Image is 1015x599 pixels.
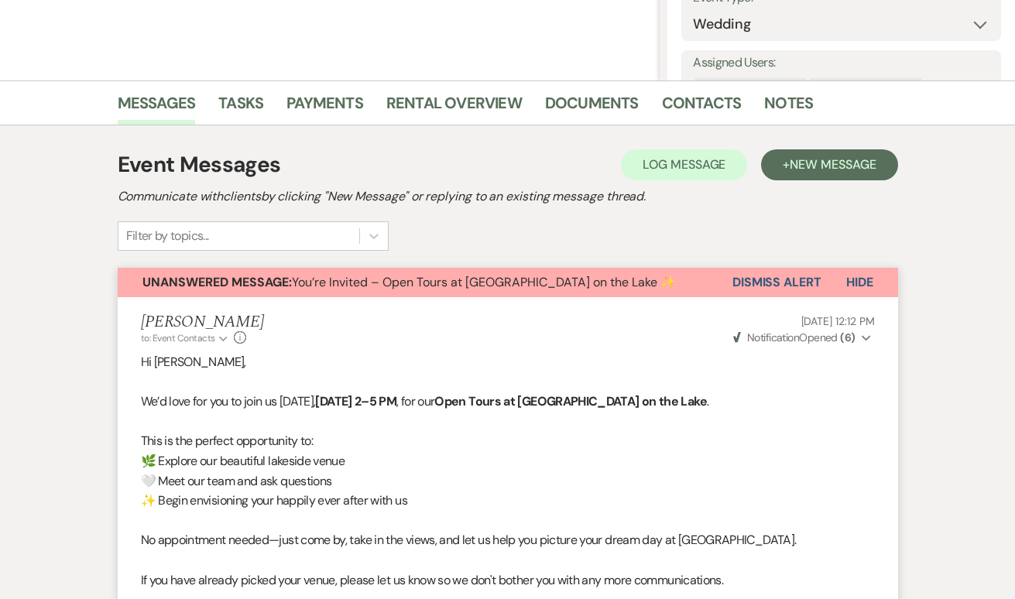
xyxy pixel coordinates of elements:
[218,91,263,125] a: Tasks
[434,393,706,409] strong: Open Tours at [GEOGRAPHIC_DATA] on the Lake
[141,331,230,345] button: to: Event Contacts
[142,274,292,290] strong: Unanswered Message:
[840,330,855,344] strong: ( 6 )
[821,268,898,297] button: Hide
[286,91,363,125] a: Payments
[141,392,875,412] p: We’d love for you to join us [DATE], , for our .
[662,91,742,125] a: Contacts
[141,570,875,590] p: If you have already picked your venue, please let us know so we don't bother you with any more co...
[141,352,875,372] p: Hi [PERSON_NAME],
[126,227,209,245] div: Filter by topics...
[846,274,873,290] span: Hide
[118,149,281,181] h1: Event Messages
[732,268,821,297] button: Dismiss Alert
[733,330,856,344] span: Opened
[141,451,875,471] p: 🌿 Explore our beautiful lakeside venue
[747,330,799,344] span: Notification
[141,471,875,491] p: 🤍 Meet our team and ask questions
[386,91,522,125] a: Rental Overview
[141,431,875,451] p: This is the perfect opportunity to:
[761,149,897,180] button: +New Message
[731,330,875,346] button: NotificationOpened (6)
[764,91,813,125] a: Notes
[141,313,264,332] h5: [PERSON_NAME]
[141,491,875,511] p: ✨ Begin envisioning your happily ever after with us
[694,78,790,101] div: [PERSON_NAME]
[142,274,676,290] span: You’re Invited – Open Tours at [GEOGRAPHIC_DATA] on the Lake ✨
[790,156,876,173] span: New Message
[643,156,725,173] span: Log Message
[141,332,215,344] span: to: Event Contacts
[118,187,898,206] h2: Communicate with clients by clicking "New Message" or replying to an existing message thread.
[801,314,875,328] span: [DATE] 12:12 PM
[693,52,989,74] label: Assigned Users:
[141,530,875,550] p: No appointment needed—just come by, take in the views, and let us help you picture your dream day...
[621,149,747,180] button: Log Message
[315,393,396,409] strong: [DATE] 2–5 PM
[118,268,732,297] button: Unanswered Message:You’re Invited – Open Tours at [GEOGRAPHIC_DATA] on the Lake ✨
[118,91,196,125] a: Messages
[545,91,639,125] a: Documents
[810,78,905,101] div: [PERSON_NAME]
